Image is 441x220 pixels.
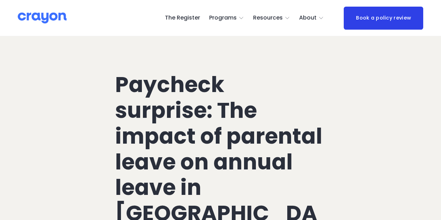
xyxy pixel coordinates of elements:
[344,7,423,30] a: Book a policy review
[209,13,244,24] a: folder dropdown
[299,13,317,23] span: About
[18,12,67,24] img: Crayon
[253,13,283,23] span: Resources
[209,13,237,23] span: Programs
[165,13,200,24] a: The Register
[253,13,290,24] a: folder dropdown
[299,13,324,24] a: folder dropdown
